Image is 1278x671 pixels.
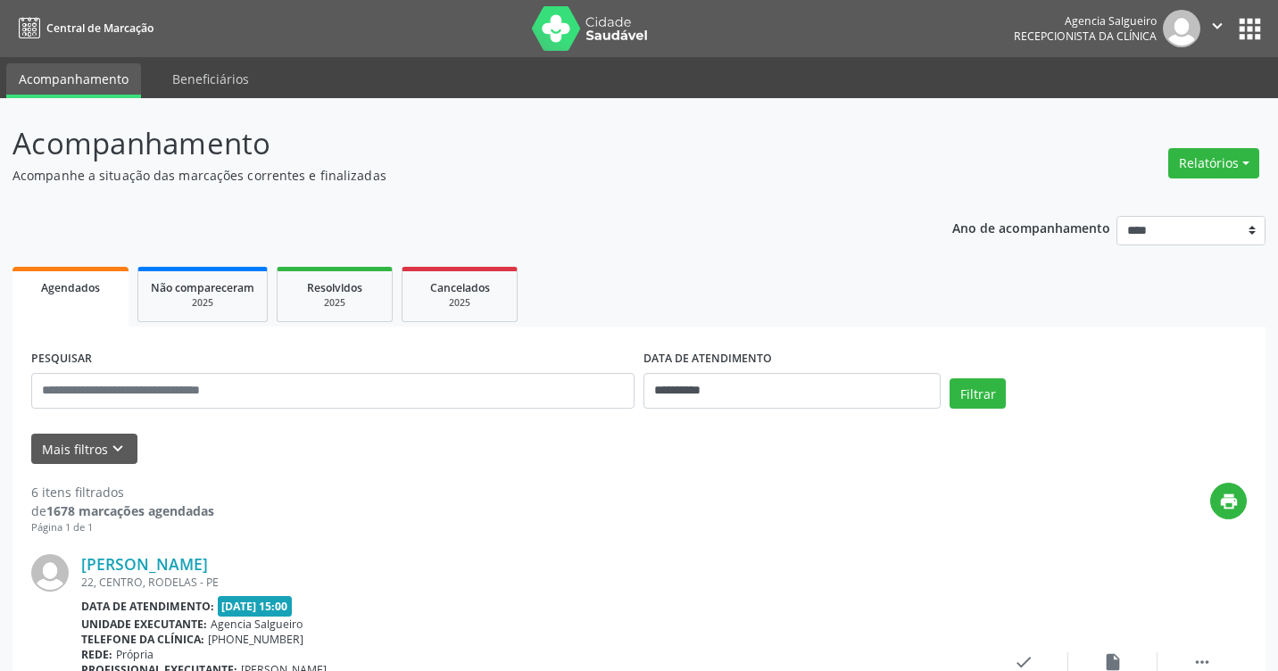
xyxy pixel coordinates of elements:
[116,647,154,662] span: Própria
[31,501,214,520] div: de
[415,296,504,310] div: 2025
[151,296,254,310] div: 2025
[218,596,293,617] span: [DATE] 15:00
[430,280,490,295] span: Cancelados
[1200,10,1234,47] button: 
[81,575,979,590] div: 22, CENTRO, RODELAS - PE
[290,296,379,310] div: 2025
[31,520,214,535] div: Página 1 de 1
[12,13,154,43] a: Central de Marcação
[12,121,890,166] p: Acompanhamento
[81,617,207,632] b: Unidade executante:
[81,647,112,662] b: Rede:
[643,345,772,373] label: DATA DE ATENDIMENTO
[1014,29,1157,44] span: Recepcionista da clínica
[46,21,154,36] span: Central de Marcação
[1219,492,1239,511] i: print
[6,63,141,98] a: Acompanhamento
[1210,483,1247,519] button: print
[31,434,137,465] button: Mais filtroskeyboard_arrow_down
[151,280,254,295] span: Não compareceram
[31,345,92,373] label: PESQUISAR
[108,439,128,459] i: keyboard_arrow_down
[307,280,362,295] span: Resolvidos
[950,378,1006,409] button: Filtrar
[1163,10,1200,47] img: img
[952,216,1110,238] p: Ano de acompanhamento
[160,63,261,95] a: Beneficiários
[46,502,214,519] strong: 1678 marcações agendadas
[1168,148,1259,178] button: Relatórios
[41,280,100,295] span: Agendados
[81,632,204,647] b: Telefone da clínica:
[81,554,208,574] a: [PERSON_NAME]
[12,166,890,185] p: Acompanhe a situação das marcações correntes e finalizadas
[1014,13,1157,29] div: Agencia Salgueiro
[31,554,69,592] img: img
[208,632,303,647] span: [PHONE_NUMBER]
[1207,16,1227,36] i: 
[211,617,303,632] span: Agencia Salgueiro
[1234,13,1266,45] button: apps
[31,483,214,501] div: 6 itens filtrados
[81,599,214,614] b: Data de atendimento:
